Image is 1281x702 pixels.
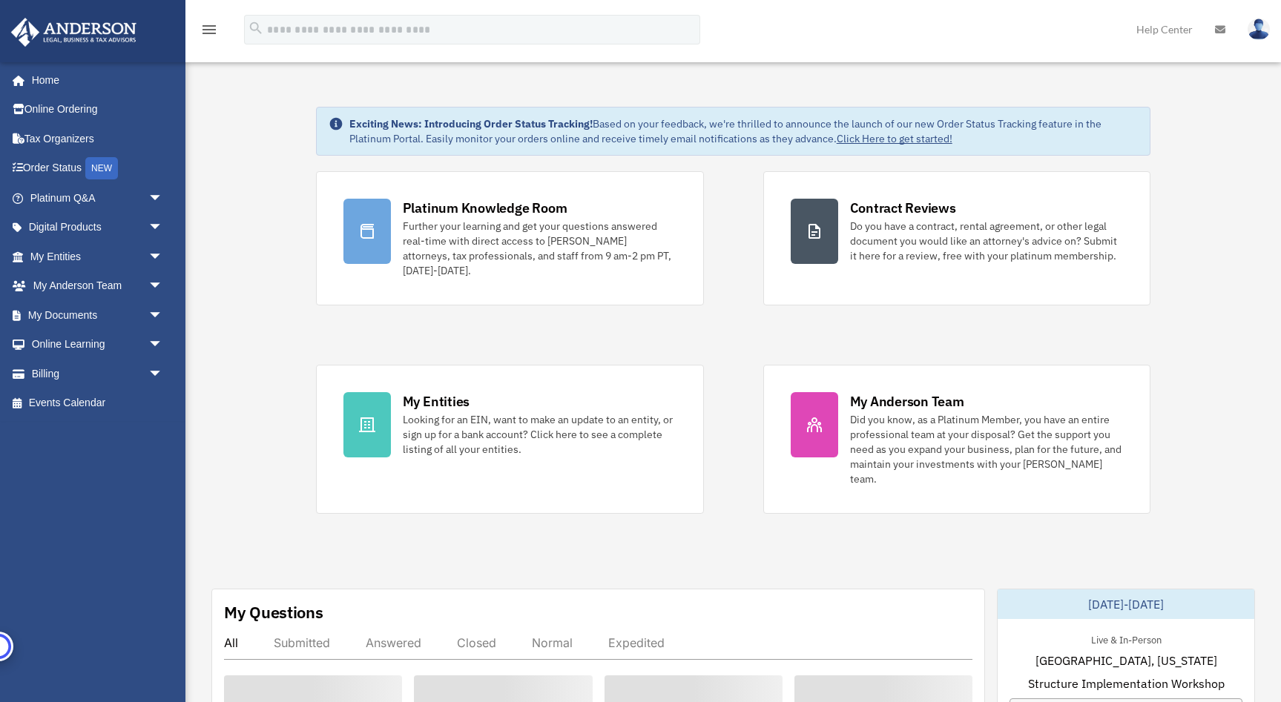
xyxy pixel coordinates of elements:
div: NEW [85,157,118,179]
div: Submitted [274,635,330,650]
a: Contract Reviews Do you have a contract, rental agreement, or other legal document you would like... [763,171,1151,305]
div: [DATE]-[DATE] [998,589,1254,619]
span: [GEOGRAPHIC_DATA], [US_STATE] [1035,652,1217,669]
a: Order StatusNEW [10,153,185,184]
span: arrow_drop_down [148,242,178,272]
div: Contract Reviews [850,199,956,217]
span: Structure Implementation Workshop [1028,675,1225,692]
a: Platinum Q&Aarrow_drop_down [10,183,185,213]
div: Based on your feedback, we're thrilled to announce the launch of our new Order Status Tracking fe... [349,116,1139,146]
div: Answered [366,635,421,650]
a: My Entitiesarrow_drop_down [10,242,185,271]
a: My Anderson Teamarrow_drop_down [10,271,185,301]
strong: Exciting News: Introducing Order Status Tracking! [349,117,593,130]
i: search [248,20,264,36]
div: Platinum Knowledge Room [403,199,567,217]
a: Click Here to get started! [837,132,952,145]
div: My Entities [403,392,470,411]
img: User Pic [1248,19,1270,40]
a: Billingarrow_drop_down [10,359,185,388]
a: My Documentsarrow_drop_down [10,300,185,330]
a: My Entities Looking for an EIN, want to make an update to an entity, or sign up for a bank accoun... [316,365,704,514]
div: My Anderson Team [850,392,964,411]
i: menu [200,21,218,39]
img: Anderson Advisors Platinum Portal [7,18,141,47]
div: Do you have a contract, rental agreement, or other legal document you would like an attorney's ad... [850,219,1124,263]
div: Further your learning and get your questions answered real-time with direct access to [PERSON_NAM... [403,219,676,278]
a: Online Ordering [10,95,185,125]
div: My Questions [224,601,323,623]
span: arrow_drop_down [148,300,178,331]
span: arrow_drop_down [148,213,178,243]
div: Live & In-Person [1079,631,1173,646]
span: arrow_drop_down [148,359,178,389]
div: Closed [457,635,496,650]
a: menu [200,26,218,39]
a: Online Learningarrow_drop_down [10,330,185,360]
a: Platinum Knowledge Room Further your learning and get your questions answered real-time with dire... [316,171,704,305]
a: Home [10,65,178,95]
span: arrow_drop_down [148,330,178,360]
div: Looking for an EIN, want to make an update to an entity, or sign up for a bank account? Click her... [403,412,676,457]
div: All [224,635,238,650]
a: Tax Organizers [10,124,185,153]
span: arrow_drop_down [148,271,178,302]
a: Digital Productsarrow_drop_down [10,213,185,242]
div: Did you know, as a Platinum Member, you have an entire professional team at your disposal? Get th... [850,412,1124,486]
div: Expedited [608,635,665,650]
span: arrow_drop_down [148,183,178,213]
a: My Anderson Team Did you know, as a Platinum Member, you have an entire professional team at your... [763,365,1151,514]
a: Events Calendar [10,388,185,418]
div: Normal [532,635,573,650]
